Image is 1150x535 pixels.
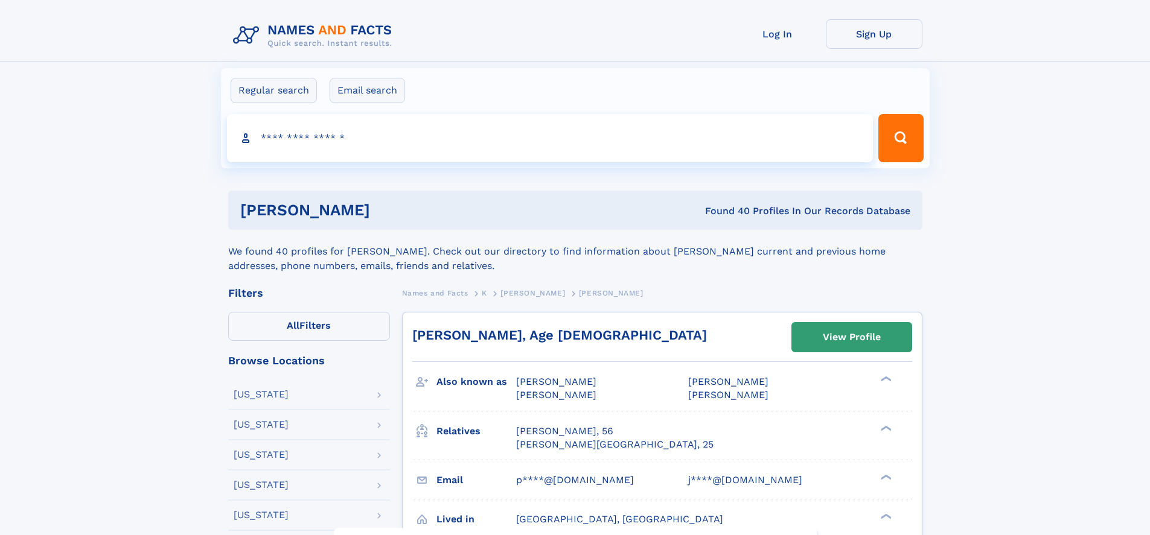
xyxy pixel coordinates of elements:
span: [PERSON_NAME] [516,376,596,387]
a: View Profile [792,323,912,352]
img: Logo Names and Facts [228,19,402,52]
label: Filters [228,312,390,341]
span: [PERSON_NAME] [500,289,565,297]
label: Email search [330,78,405,103]
div: We found 40 profiles for [PERSON_NAME]. Check out our directory to find information about [PERSON... [228,230,922,273]
div: [US_STATE] [234,480,289,490]
div: [US_STATE] [234,420,289,429]
h1: [PERSON_NAME] [240,203,538,218]
div: ❯ [878,375,892,383]
a: [PERSON_NAME], Age [DEMOGRAPHIC_DATA] [412,328,707,343]
div: [US_STATE] [234,510,289,520]
a: Names and Facts [402,285,468,300]
span: [PERSON_NAME] [688,389,768,400]
div: Filters [228,288,390,299]
div: View Profile [823,323,881,351]
button: Search Button [878,114,923,162]
h3: Email [436,470,516,490]
a: [PERSON_NAME], 56 [516,425,613,438]
a: [PERSON_NAME] [500,285,565,300]
a: K [482,285,487,300]
h3: Also known as [436,372,516,392]
a: Log In [729,19,826,49]
span: [PERSON_NAME] [579,289,644,297]
div: Found 40 Profiles In Our Records Database [537,204,910,218]
a: Sign Up [826,19,922,49]
h3: Relatives [436,421,516,442]
span: [GEOGRAPHIC_DATA], [GEOGRAPHIC_DATA] [516,513,723,525]
span: [PERSON_NAME] [688,376,768,387]
label: Regular search [231,78,317,103]
div: ❯ [878,424,892,432]
span: K [482,289,487,297]
span: All [287,320,299,331]
a: [PERSON_NAME][GEOGRAPHIC_DATA], 25 [516,438,714,451]
div: ❯ [878,473,892,481]
input: search input [227,114,874,162]
h3: Lived in [436,509,516,530]
div: [US_STATE] [234,450,289,460]
div: Browse Locations [228,355,390,366]
span: [PERSON_NAME] [516,389,596,400]
div: ❯ [878,512,892,520]
div: [US_STATE] [234,390,289,399]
